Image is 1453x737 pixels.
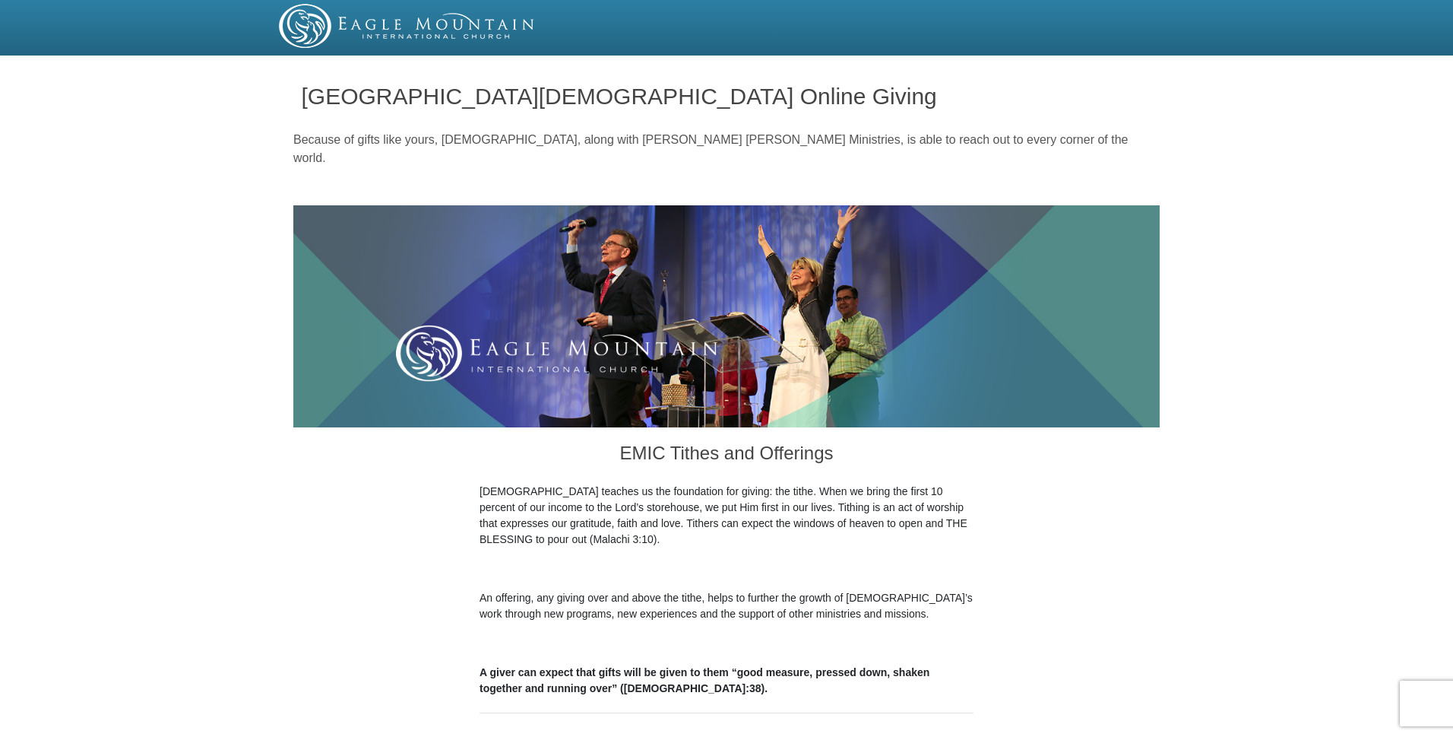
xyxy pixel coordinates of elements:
[480,590,973,622] p: An offering, any giving over and above the tithe, helps to further the growth of [DEMOGRAPHIC_DAT...
[293,131,1160,167] p: Because of gifts like yours, [DEMOGRAPHIC_DATA], along with [PERSON_NAME] [PERSON_NAME] Ministrie...
[480,484,973,548] p: [DEMOGRAPHIC_DATA] teaches us the foundation for giving: the tithe. When we bring the first 10 pe...
[480,427,973,484] h3: EMIC Tithes and Offerings
[302,84,1152,109] h1: [GEOGRAPHIC_DATA][DEMOGRAPHIC_DATA] Online Giving
[480,666,929,694] b: A giver can expect that gifts will be given to them “good measure, pressed down, shaken together ...
[279,4,536,48] img: EMIC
